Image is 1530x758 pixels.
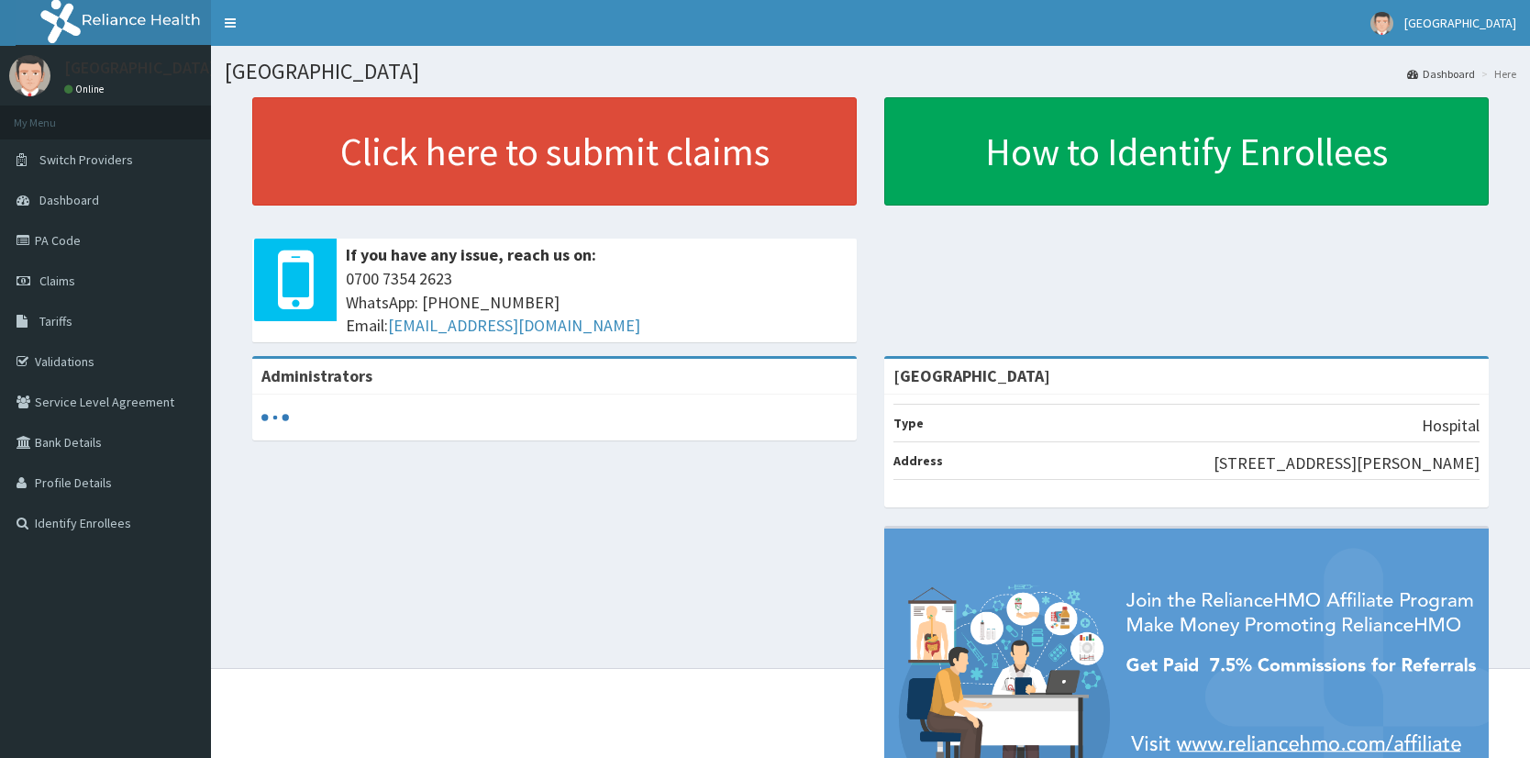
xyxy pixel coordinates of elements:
a: How to Identify Enrollees [884,97,1489,206]
span: Dashboard [39,192,99,208]
b: Type [893,415,924,431]
span: 0700 7354 2623 WhatsApp: [PHONE_NUMBER] Email: [346,267,848,338]
span: Claims [39,273,75,289]
img: User Image [1370,12,1393,35]
b: Administrators [261,365,372,386]
li: Here [1477,66,1516,82]
b: If you have any issue, reach us on: [346,244,596,265]
p: [STREET_ADDRESS][PERSON_NAME] [1214,451,1480,475]
p: [GEOGRAPHIC_DATA] [64,60,216,76]
a: Online [64,83,108,95]
img: User Image [9,55,50,96]
b: Address [893,452,943,469]
a: Click here to submit claims [252,97,857,206]
span: Tariffs [39,313,72,329]
a: Dashboard [1407,66,1475,82]
span: [GEOGRAPHIC_DATA] [1404,15,1516,31]
a: [EMAIL_ADDRESS][DOMAIN_NAME] [388,315,640,336]
h1: [GEOGRAPHIC_DATA] [225,60,1516,84]
svg: audio-loading [261,404,289,431]
span: Switch Providers [39,151,133,168]
p: Hospital [1422,414,1480,438]
strong: [GEOGRAPHIC_DATA] [893,365,1050,386]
